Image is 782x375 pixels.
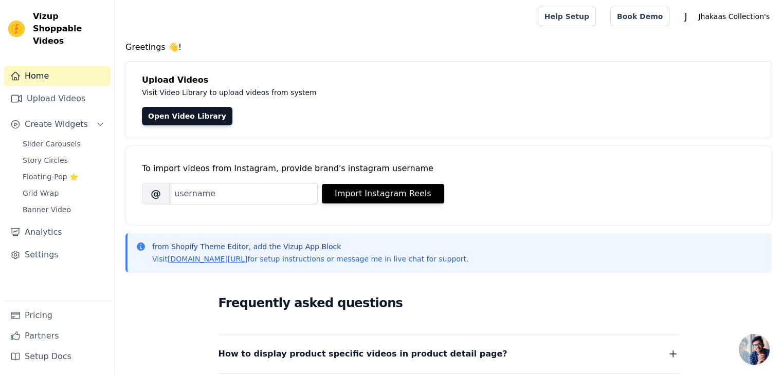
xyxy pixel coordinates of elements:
[142,74,755,86] h4: Upload Videos
[4,88,111,109] a: Upload Videos
[168,255,248,263] a: [DOMAIN_NAME][URL]
[23,188,59,198] span: Grid Wrap
[16,202,111,217] a: Banner Video
[23,172,78,182] span: Floating-Pop ⭐
[4,305,111,326] a: Pricing
[4,346,111,367] a: Setup Docs
[23,139,81,149] span: Slider Carousels
[142,162,755,175] div: To import videos from Instagram, provide brand's instagram username
[678,7,774,26] button: J Jhakaas Collection's
[23,155,68,165] span: Story Circles
[322,184,444,203] button: Import Instagram Reels
[4,222,111,242] a: Analytics
[142,183,170,204] span: @
[16,137,111,151] a: Slider Carousels
[33,10,106,47] span: Vizup Shoppable Videos
[538,7,596,26] a: Help Setup
[16,170,111,184] a: Floating-Pop ⭐
[25,118,88,130] span: Create Widgets
[16,186,111,200] a: Grid Wrap
[739,334,770,365] a: Open chat
[610,7,669,26] a: Book Demo
[4,66,111,86] a: Home
[170,183,318,204] input: username
[23,204,71,215] span: Banner Video
[8,21,25,37] img: Vizup
[142,86,603,99] p: Visit Video Library to upload videos from system
[219,293,679,313] h2: Frequently asked questions
[142,107,232,125] a: Open Video Library
[152,254,468,264] p: Visit for setup instructions or message me in live chat for support.
[219,347,679,361] button: How to display product specific videos in product detail page?
[219,347,507,361] span: How to display product specific videos in product detail page?
[4,245,111,265] a: Settings
[4,326,111,346] a: Partners
[4,114,111,135] button: Create Widgets
[16,153,111,167] a: Story Circles
[152,241,468,252] p: from Shopify Theme Editor, add the Vizup App Block
[694,7,774,26] p: Jhakaas Collection's
[684,11,687,22] text: J
[125,41,772,53] h4: Greetings 👋!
